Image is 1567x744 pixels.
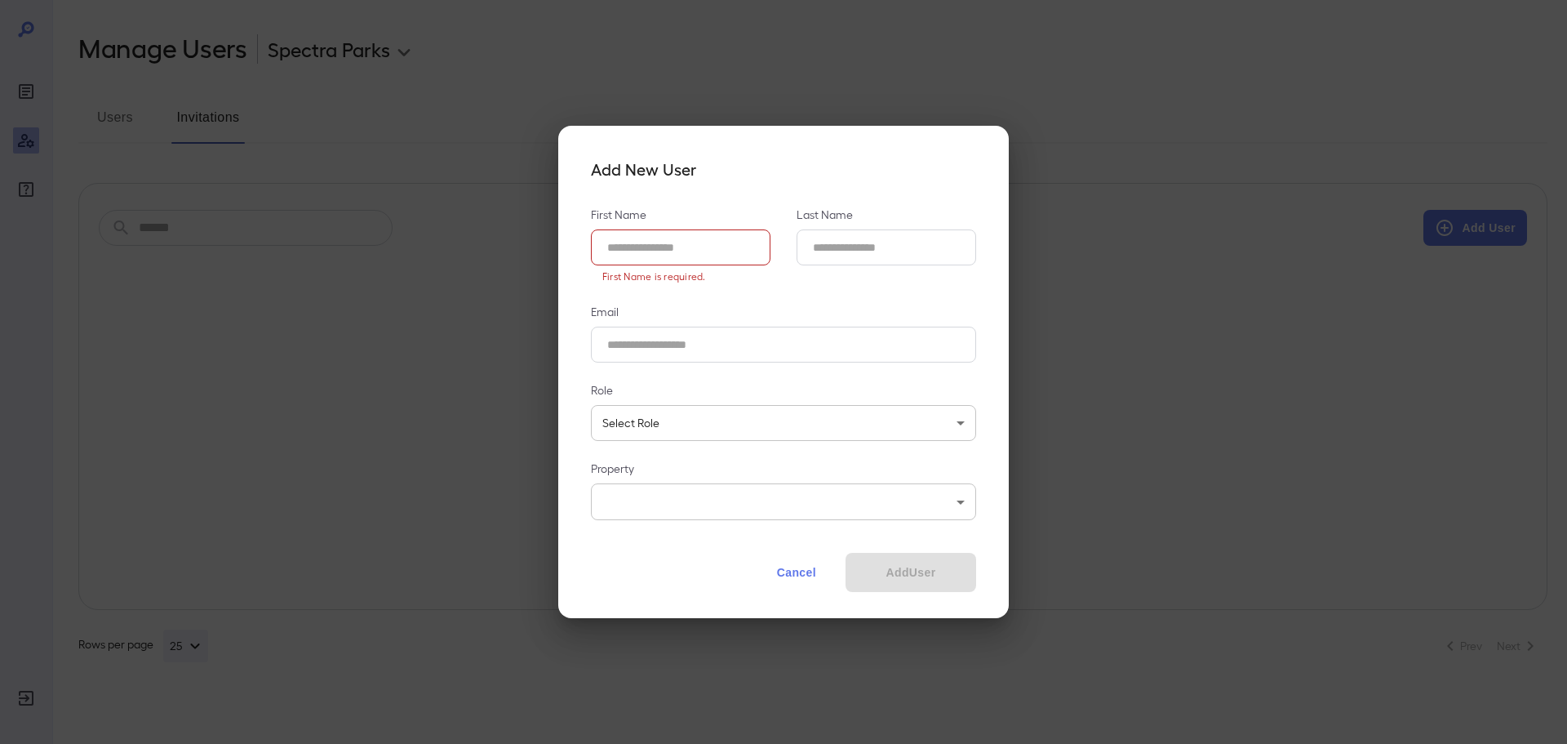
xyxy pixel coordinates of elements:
[602,268,759,284] p: First Name is required.
[591,405,976,441] div: Select Role
[591,382,976,399] p: Role
[797,207,976,223] p: Last Name
[761,553,832,592] button: Cancel
[591,158,976,180] h4: Add New User
[591,207,770,223] p: First Name
[591,461,976,477] p: Property
[591,304,976,320] p: Email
